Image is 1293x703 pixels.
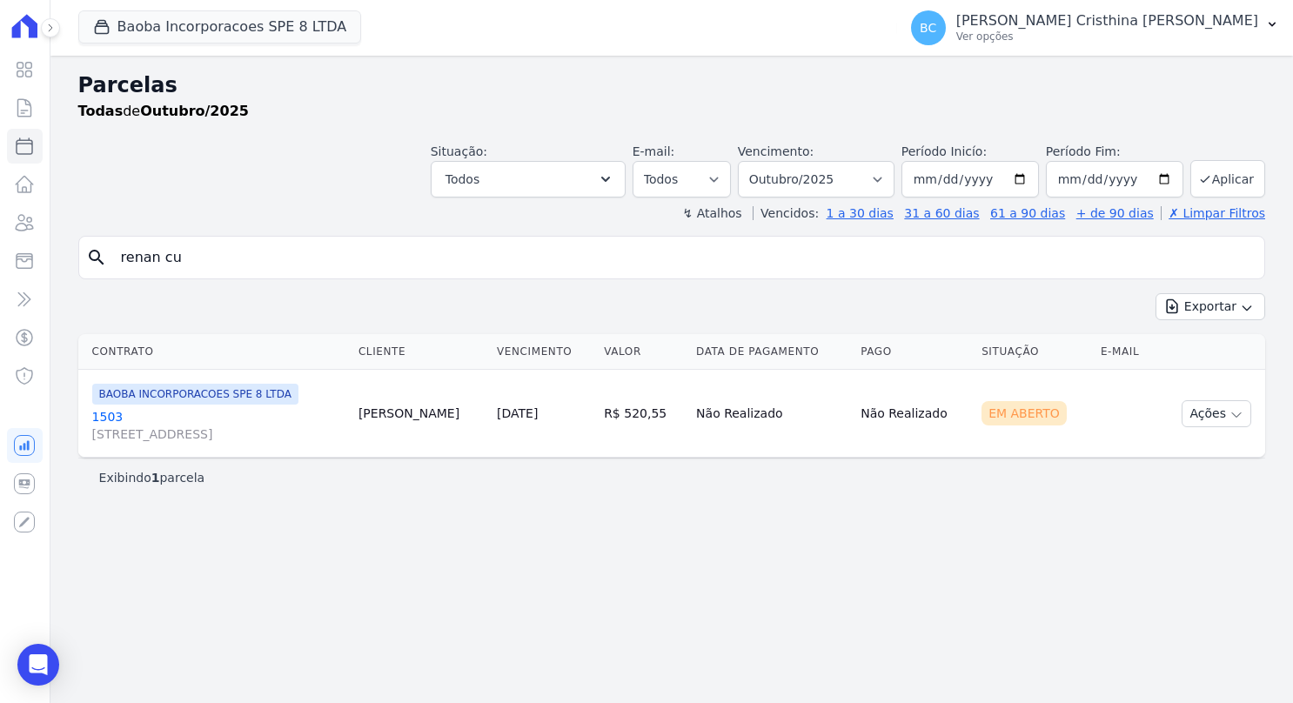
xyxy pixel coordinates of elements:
div: Open Intercom Messenger [17,644,59,686]
p: Exibindo parcela [99,469,205,486]
th: E-mail [1094,334,1157,370]
label: Período Fim: [1046,143,1183,161]
h2: Parcelas [78,70,1265,101]
th: Cliente [352,334,490,370]
strong: Outubro/2025 [140,103,249,119]
label: E-mail: [633,144,675,158]
td: Não Realizado [689,370,854,458]
label: ↯ Atalhos [682,206,741,220]
button: Aplicar [1190,160,1265,198]
a: ✗ Limpar Filtros [1161,206,1265,220]
label: Vencidos: [753,206,819,220]
span: [STREET_ADDRESS] [92,425,345,443]
a: 1 a 30 dias [827,206,894,220]
b: 1 [151,471,160,485]
label: Situação: [431,144,487,158]
p: [PERSON_NAME] Cristhina [PERSON_NAME] [956,12,1258,30]
strong: Todas [78,103,124,119]
a: 31 a 60 dias [904,206,979,220]
td: R$ 520,55 [597,370,689,458]
span: BAOBA INCORPORACOES SPE 8 LTDA [92,384,298,405]
label: Período Inicío: [901,144,987,158]
div: Em Aberto [981,401,1067,425]
th: Pago [854,334,975,370]
th: Data de Pagamento [689,334,854,370]
button: Ações [1182,400,1251,427]
td: [PERSON_NAME] [352,370,490,458]
input: Buscar por nome do lote ou do cliente [111,240,1257,275]
th: Valor [597,334,689,370]
p: de [78,101,249,122]
p: Ver opções [956,30,1258,44]
th: Situação [975,334,1094,370]
span: Todos [446,169,479,190]
th: Vencimento [490,334,597,370]
a: 61 a 90 dias [990,206,1065,220]
button: Todos [431,161,626,198]
a: + de 90 dias [1076,206,1154,220]
th: Contrato [78,334,352,370]
a: 1503[STREET_ADDRESS] [92,408,345,443]
span: BC [920,22,936,34]
button: Baoba Incorporacoes SPE 8 LTDA [78,10,362,44]
button: BC [PERSON_NAME] Cristhina [PERSON_NAME] Ver opções [897,3,1293,52]
i: search [86,247,107,268]
label: Vencimento: [738,144,814,158]
button: Exportar [1156,293,1265,320]
td: Não Realizado [854,370,975,458]
a: [DATE] [497,406,538,420]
